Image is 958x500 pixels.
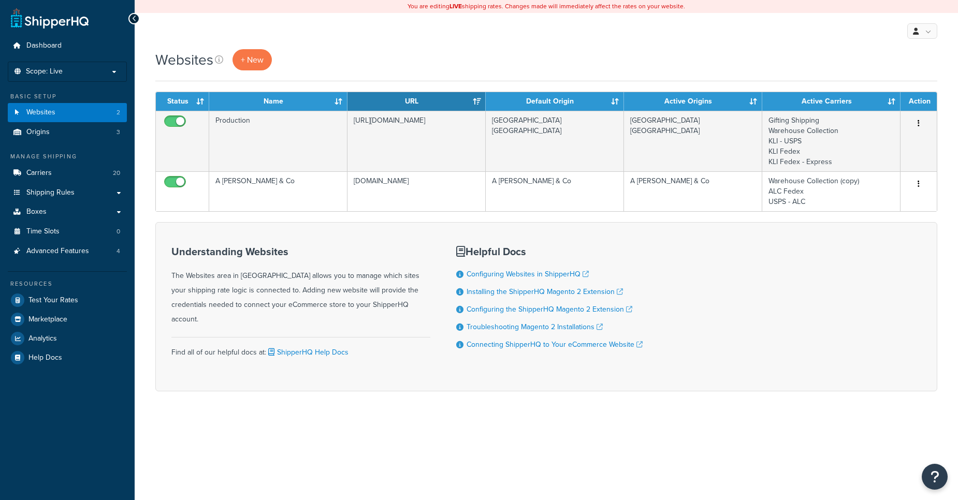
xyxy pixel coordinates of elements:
a: Help Docs [8,348,127,367]
td: Production [209,111,347,171]
a: Carriers 20 [8,164,127,183]
span: 3 [117,128,120,137]
a: Origins 3 [8,123,127,142]
td: A [PERSON_NAME] & Co [624,171,762,211]
a: Connecting ShipperHQ to Your eCommerce Website [467,339,643,350]
div: Manage Shipping [8,152,127,161]
th: Active Origins: activate to sort column ascending [624,92,762,111]
span: Shipping Rules [26,188,75,197]
span: Scope: Live [26,67,63,76]
span: Advanced Features [26,247,89,256]
th: Action [901,92,937,111]
li: Carriers [8,164,127,183]
span: Marketplace [28,315,67,324]
div: The Websites area in [GEOGRAPHIC_DATA] allows you to manage which sites your shipping rate logic ... [171,246,430,327]
span: Origins [26,128,50,137]
td: Gifting Shipping Warehouse Collection KLI - USPS KLI Fedex KLI Fedex - Express [762,111,901,171]
a: Shipping Rules [8,183,127,202]
span: Dashboard [26,41,62,50]
th: Active Carriers: activate to sort column ascending [762,92,901,111]
a: Test Your Rates [8,291,127,310]
th: URL: activate to sort column ascending [347,92,486,111]
li: Advanced Features [8,242,127,261]
a: Configuring the ShipperHQ Magento 2 Extension [467,304,632,315]
span: Test Your Rates [28,296,78,305]
span: Carriers [26,169,52,178]
a: ShipperHQ Home [11,8,89,28]
li: Origins [8,123,127,142]
a: Dashboard [8,36,127,55]
td: [URL][DOMAIN_NAME] [347,111,486,171]
a: Boxes [8,202,127,222]
td: A [PERSON_NAME] & Co [486,171,624,211]
span: 4 [117,247,120,256]
a: Configuring Websites in ShipperHQ [467,269,589,280]
a: Websites 2 [8,103,127,122]
th: Status: activate to sort column ascending [156,92,209,111]
span: 20 [113,169,120,178]
button: Open Resource Center [922,464,948,490]
th: Name: activate to sort column ascending [209,92,347,111]
a: Troubleshooting Magento 2 Installations [467,321,603,332]
li: Time Slots [8,222,127,241]
span: Time Slots [26,227,60,236]
a: Time Slots 0 [8,222,127,241]
div: Resources [8,280,127,288]
span: 0 [117,227,120,236]
a: + New [233,49,272,70]
td: A [PERSON_NAME] & Co [209,171,347,211]
a: Marketplace [8,310,127,329]
th: Default Origin: activate to sort column ascending [486,92,624,111]
a: Installing the ShipperHQ Magento 2 Extension [467,286,623,297]
li: Websites [8,103,127,122]
b: LIVE [449,2,462,11]
span: Help Docs [28,354,62,362]
span: 2 [117,108,120,117]
div: Basic Setup [8,92,127,101]
a: Advanced Features 4 [8,242,127,261]
td: Warehouse Collection (copy) ALC Fedex USPS - ALC [762,171,901,211]
h3: Helpful Docs [456,246,643,257]
td: [GEOGRAPHIC_DATA] [GEOGRAPHIC_DATA] [486,111,624,171]
span: + New [241,54,264,66]
a: Analytics [8,329,127,348]
span: Websites [26,108,55,117]
span: Analytics [28,334,57,343]
h1: Websites [155,50,213,70]
h3: Understanding Websites [171,246,430,257]
td: [DOMAIN_NAME] [347,171,486,211]
span: Boxes [26,208,47,216]
td: [GEOGRAPHIC_DATA] [GEOGRAPHIC_DATA] [624,111,762,171]
a: ShipperHQ Help Docs [266,347,349,358]
div: Find all of our helpful docs at: [171,337,430,360]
